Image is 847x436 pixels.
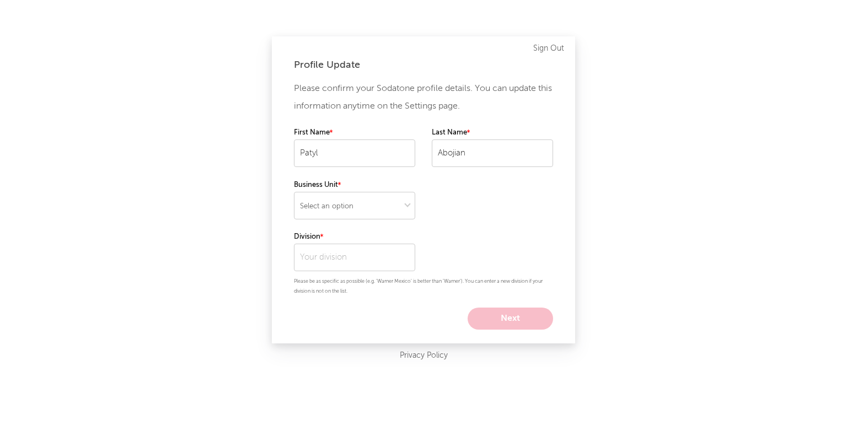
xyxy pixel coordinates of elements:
label: First Name [294,126,415,139]
div: Profile Update [294,58,553,72]
label: Division [294,230,415,244]
input: Your division [294,244,415,271]
label: Last Name [432,126,553,139]
input: Your last name [432,139,553,167]
a: Privacy Policy [400,349,448,363]
input: Your first name [294,139,415,167]
button: Next [468,308,553,330]
a: Sign Out [533,42,564,55]
label: Business Unit [294,179,415,192]
p: Please be as specific as possible (e.g. 'Warner Mexico' is better than 'Warner'). You can enter a... [294,277,553,297]
p: Please confirm your Sodatone profile details. You can update this information anytime on the Sett... [294,80,553,115]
